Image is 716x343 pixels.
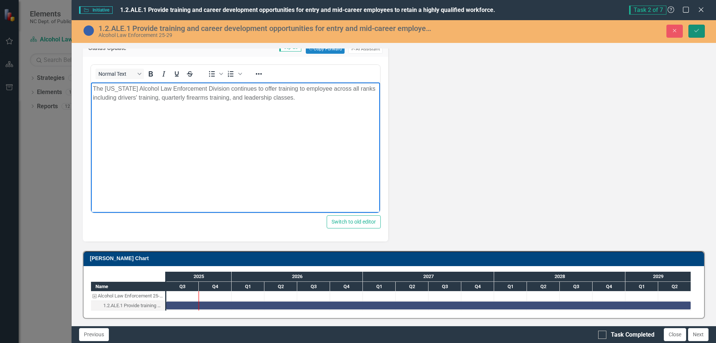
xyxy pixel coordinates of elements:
[83,25,95,37] img: No Information
[98,291,163,301] div: Alcohol Law Enforcement 25-29
[330,282,363,291] div: Q4
[428,282,461,291] div: Q3
[224,69,243,79] div: Numbered list
[91,282,165,291] div: Name
[144,69,157,79] button: Bold
[494,272,625,281] div: 2028
[98,32,433,38] div: Alcohol Law Enforcement 25-29
[348,44,383,54] button: AI Assistant
[91,291,165,301] div: Alcohol Law Enforcement 25-29
[527,282,560,291] div: Q2
[297,282,330,291] div: Q3
[461,282,494,291] div: Q4
[306,44,344,54] button: Copy Forward
[625,272,691,281] div: 2029
[91,82,380,213] iframe: Rich Text Area
[611,331,654,339] div: Task Completed
[166,302,691,309] div: Task: Start date: 2025-07-01 End date: 2029-06-30
[79,328,109,341] button: Previous
[658,282,691,291] div: Q2
[664,328,686,341] button: Close
[91,301,165,311] div: Task: Start date: 2025-07-01 End date: 2029-06-30
[91,291,165,301] div: Task: Alcohol Law Enforcement 25-29 Start date: 2025-07-01 End date: 2025-07-02
[95,69,144,79] button: Block Normal Text
[183,69,196,79] button: Strikethrough
[166,282,199,291] div: Q3
[88,45,167,52] h3: Status Update
[629,6,666,15] span: Task 2 of 7
[90,256,700,261] h3: [PERSON_NAME] Chart
[170,69,183,79] button: Underline
[494,282,527,291] div: Q1
[688,328,709,341] button: Next
[199,282,232,291] div: Q4
[157,69,170,79] button: Italic
[560,282,593,291] div: Q3
[327,215,381,228] button: Switch to old editor
[103,301,163,311] div: 1.2.ALE.1 Provide training and career development opportunities for entry and mid-career employee...
[166,272,232,281] div: 2025
[396,282,428,291] div: Q2
[232,272,363,281] div: 2026
[232,282,264,291] div: Q1
[363,272,494,281] div: 2027
[79,6,113,14] span: Initiative
[593,282,625,291] div: Q4
[363,282,396,291] div: Q1
[252,69,265,79] button: Reveal or hide additional toolbar items
[205,69,224,79] div: Bullet list
[98,71,135,77] span: Normal Text
[625,282,658,291] div: Q1
[91,301,165,311] div: 1.2.ALE.1 Provide training and career development opportunities for entry and mid-career employee...
[98,24,433,32] div: 1.2.ALE.1 Provide training and career development opportunities for entry and mid-career employee...
[264,282,297,291] div: Q2
[120,6,495,13] span: 1.2.ALE.1 Provide training and career development opportunities for entry and mid-career employee...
